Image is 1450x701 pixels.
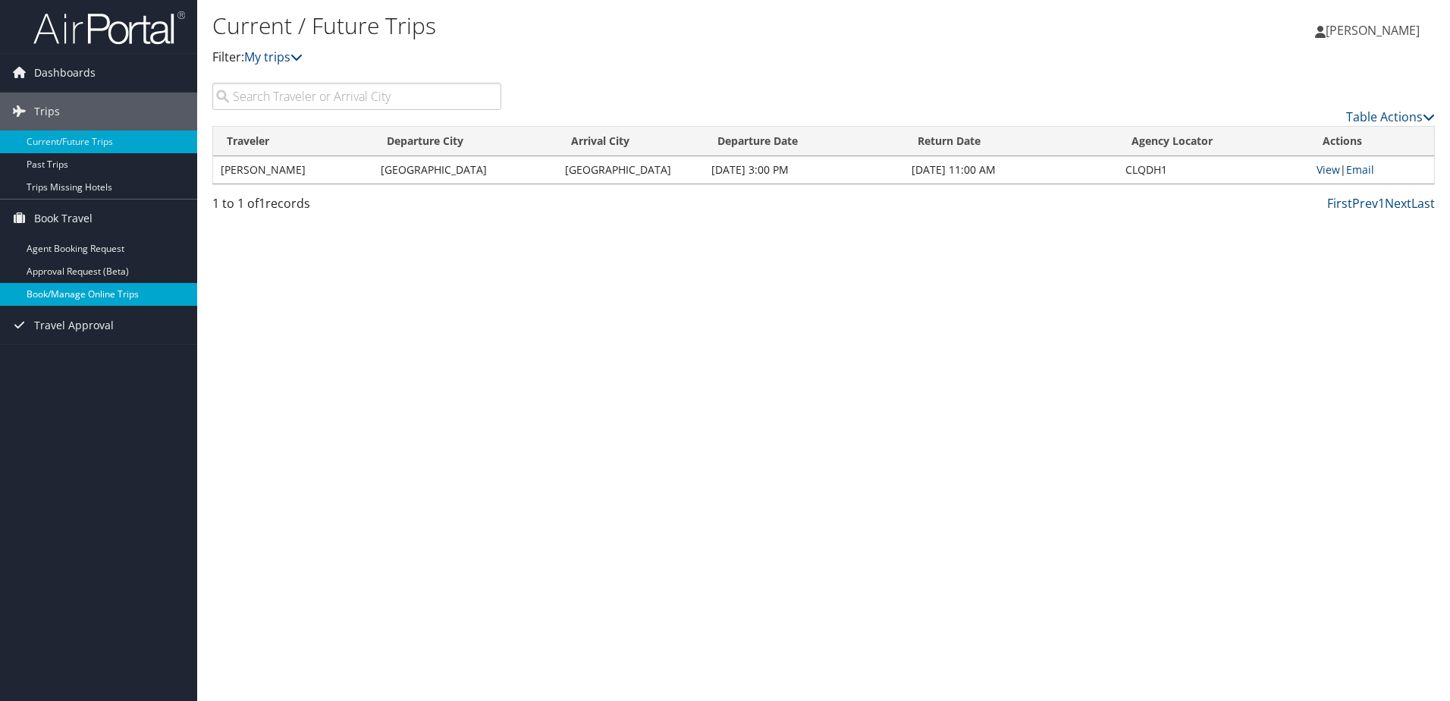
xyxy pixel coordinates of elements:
th: Actions [1309,127,1434,156]
span: Trips [34,93,60,130]
span: [PERSON_NAME] [1326,22,1420,39]
th: Arrival City: activate to sort column ascending [557,127,703,156]
a: Next [1385,195,1411,212]
td: [PERSON_NAME] [213,156,373,184]
a: View [1317,162,1340,177]
th: Return Date: activate to sort column ascending [904,127,1118,156]
th: Departure City: activate to sort column ascending [373,127,557,156]
td: [DATE] 11:00 AM [904,156,1118,184]
span: Dashboards [34,54,96,92]
span: 1 [259,195,265,212]
th: Traveler: activate to sort column ascending [213,127,373,156]
a: Email [1346,162,1374,177]
th: Agency Locator: activate to sort column ascending [1118,127,1308,156]
a: Last [1411,195,1435,212]
a: First [1327,195,1352,212]
span: Travel Approval [34,306,114,344]
h1: Current / Future Trips [212,10,1028,42]
a: Table Actions [1346,108,1435,125]
td: [DATE] 3:00 PM [704,156,904,184]
td: [GEOGRAPHIC_DATA] [373,156,557,184]
a: Prev [1352,195,1378,212]
a: My trips [244,49,303,65]
th: Departure Date: activate to sort column descending [704,127,904,156]
img: airportal-logo.png [33,10,185,46]
td: | [1309,156,1434,184]
a: 1 [1378,195,1385,212]
p: Filter: [212,48,1028,68]
div: 1 to 1 of records [212,194,501,220]
input: Search Traveler or Arrival City [212,83,501,110]
td: [GEOGRAPHIC_DATA] [557,156,703,184]
a: [PERSON_NAME] [1315,8,1435,53]
td: CLQDH1 [1118,156,1308,184]
span: Book Travel [34,200,93,237]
